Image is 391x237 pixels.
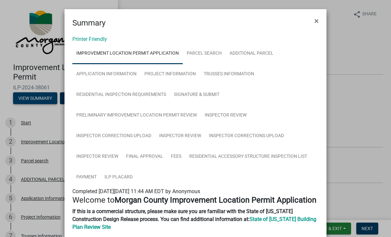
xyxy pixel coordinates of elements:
a: Inspector Review [155,126,205,147]
a: Fees [167,146,185,167]
span: × [314,16,319,26]
a: Payment [72,167,101,188]
a: Project Information [140,64,200,85]
a: Inspector Corrections Upload [72,126,155,147]
h4: Welcome to [72,195,319,205]
a: Improvement Location Permit Application [72,43,183,64]
a: Preliminary Improvement Location Permit Review [72,105,201,126]
a: Signature & Submit [170,84,223,105]
a: Inspector Review [72,146,122,167]
a: State of [US_STATE] Building Plan Review Site [72,216,316,230]
a: Printer Friendly [72,36,107,42]
button: Close [309,12,324,30]
a: ADDITIONAL PARCEL [226,43,277,64]
span: Completed [DATE][DATE] 11:44 AM EDT by Anonymous [72,188,200,194]
a: ILP Placard [101,167,137,188]
a: Application Information [72,64,140,85]
strong: If this is a commercial structure, please make sure you are familiar with the State of [US_STATE]... [72,208,293,222]
a: Parcel search [183,43,226,64]
a: Residential Inspection Requirements [72,84,170,105]
strong: Morgan County Improvement Location Permit Application [115,195,316,205]
a: Inspector Review [201,105,251,126]
a: Trusses Information [200,64,258,85]
a: Residential Accessory Structure Inspection List [185,146,311,167]
a: Inspector Corrections Upload [205,126,288,147]
h4: Summary [72,17,105,29]
a: Final Approval [122,146,167,167]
